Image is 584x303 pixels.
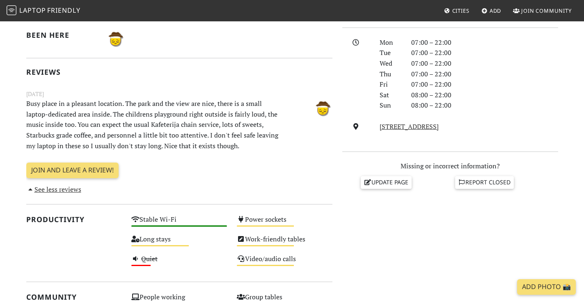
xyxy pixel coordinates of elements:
span: Add [490,7,502,14]
a: Report closed [455,176,514,188]
div: 07:00 – 22:00 [406,58,563,69]
small: [DATE] [21,90,337,99]
div: Tue [375,48,406,58]
img: 3609-basel.jpg [105,29,125,49]
div: Work-friendly tables [232,233,337,253]
span: Laptop [19,6,46,15]
div: Power sockets [232,213,337,233]
img: LaptopFriendly [7,5,16,15]
div: Fri [375,79,406,90]
a: Join and leave a review! [26,163,119,178]
span: Cities [452,7,469,14]
div: 07:00 – 22:00 [406,69,563,80]
p: Busy place in a pleasant location. The park and the view are nice, there is a small laptop-dedica... [21,99,285,151]
h2: Been here [26,31,96,39]
div: Stable Wi-Fi [126,213,232,233]
a: Cities [441,3,473,18]
h2: Community [26,293,122,301]
a: Add [478,3,505,18]
div: 07:00 – 22:00 [406,48,563,58]
a: Join Community [510,3,575,18]
p: Missing or incorrect information? [342,161,558,172]
span: Basel B [312,103,332,112]
span: Friendly [47,6,80,15]
div: 07:00 – 22:00 [406,79,563,90]
div: Mon [375,37,406,48]
img: 3609-basel.jpg [312,99,332,118]
div: Wed [375,58,406,69]
a: LaptopFriendly LaptopFriendly [7,4,80,18]
div: Video/audio calls [232,253,337,273]
div: Thu [375,69,406,80]
div: Long stays [126,233,232,253]
a: Update page [361,176,412,188]
div: 08:00 – 22:00 [406,100,563,111]
div: 07:00 – 22:00 [406,37,563,48]
s: Quiet [141,254,158,263]
span: Basel B [105,34,125,43]
a: Add Photo 📸 [517,279,576,295]
a: [STREET_ADDRESS] [380,122,439,131]
span: Join Community [521,7,572,14]
a: See less reviews [26,185,81,194]
div: Sat [375,90,406,101]
div: 08:00 – 22:00 [406,90,563,101]
h2: Productivity [26,215,122,224]
h2: Reviews [26,68,332,76]
div: Sun [375,100,406,111]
